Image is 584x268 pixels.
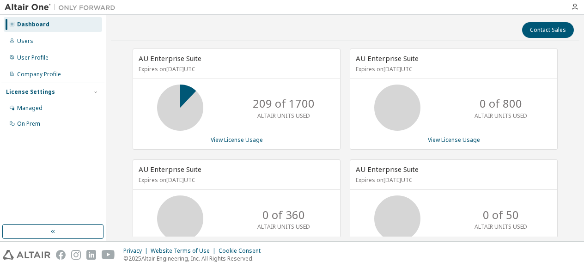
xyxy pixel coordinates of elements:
div: Company Profile [17,71,61,78]
p: Expires on [DATE] UTC [356,176,549,184]
p: 0 of 800 [480,96,522,111]
a: View License Usage [211,136,263,144]
div: User Profile [17,54,49,61]
span: AU Enterprise Suite [139,54,201,63]
div: Cookie Consent [219,247,266,255]
span: AU Enterprise Suite [356,164,419,174]
p: 0 of 360 [262,207,305,223]
div: On Prem [17,120,40,128]
p: © 2025 Altair Engineering, Inc. All Rights Reserved. [123,255,266,262]
div: Dashboard [17,21,49,28]
p: Expires on [DATE] UTC [356,65,549,73]
p: ALTAIR UNITS USED [257,223,310,231]
a: View License Usage [428,136,480,144]
p: 0 of 50 [483,207,519,223]
img: altair_logo.svg [3,250,50,260]
p: 209 of 1700 [253,96,315,111]
span: AU Enterprise Suite [139,164,201,174]
img: instagram.svg [71,250,81,260]
img: Altair One [5,3,120,12]
img: youtube.svg [102,250,115,260]
div: Website Terms of Use [151,247,219,255]
img: linkedin.svg [86,250,96,260]
div: License Settings [6,88,55,96]
button: Contact Sales [522,22,574,38]
div: Users [17,37,33,45]
img: facebook.svg [56,250,66,260]
p: Expires on [DATE] UTC [139,176,332,184]
div: Managed [17,104,43,112]
p: ALTAIR UNITS USED [257,112,310,120]
div: Privacy [123,247,151,255]
span: AU Enterprise Suite [356,54,419,63]
p: ALTAIR UNITS USED [474,223,527,231]
p: Expires on [DATE] UTC [139,65,332,73]
p: ALTAIR UNITS USED [474,112,527,120]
